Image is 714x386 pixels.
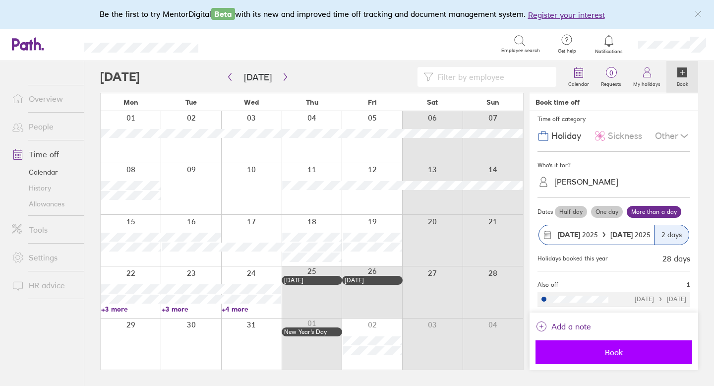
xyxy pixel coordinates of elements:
[551,319,591,334] span: Add a note
[284,277,340,284] div: [DATE]
[535,319,591,334] button: Add a note
[528,9,605,21] button: Register your interest
[562,78,595,87] label: Calendar
[662,254,690,263] div: 28 days
[4,144,84,164] a: Time off
[101,305,161,314] a: +3 more
[501,48,540,54] span: Employee search
[655,127,690,145] div: Other
[654,225,689,245] div: 2 days
[535,340,692,364] button: Book
[4,164,84,180] a: Calendar
[595,69,627,77] span: 0
[345,277,400,284] div: [DATE]
[537,112,690,127] div: Time off category
[591,206,623,218] label: One day
[4,220,84,240] a: Tools
[244,98,259,106] span: Wed
[225,39,250,48] div: Search
[537,220,690,250] button: [DATE] 2025[DATE] 20252 days
[4,180,84,196] a: History
[4,117,84,136] a: People
[608,131,642,141] span: Sickness
[627,61,666,93] a: My holidays
[284,328,340,335] div: New Year’s Day
[236,69,280,85] button: [DATE]
[627,78,666,87] label: My holidays
[551,48,583,54] span: Get help
[433,67,550,86] input: Filter by employee
[593,34,625,55] a: Notifications
[562,61,595,93] a: Calendar
[123,98,138,106] span: Mon
[4,275,84,295] a: HR advice
[610,231,651,239] span: 2025
[4,196,84,212] a: Allowances
[558,231,598,239] span: 2025
[666,61,698,93] a: Book
[542,348,685,357] span: Book
[162,305,221,314] a: +3 more
[554,177,618,187] div: [PERSON_NAME]
[185,98,197,106] span: Tue
[100,8,615,21] div: Be the first to try MentorDigital with its new and improved time off tracking and document manage...
[486,98,499,106] span: Sun
[610,230,635,239] strong: [DATE]
[537,281,558,288] span: Also off
[4,89,84,109] a: Overview
[4,248,84,267] a: Settings
[555,206,587,218] label: Half day
[427,98,438,106] span: Sat
[211,8,235,20] span: Beta
[687,281,690,288] span: 1
[537,208,553,215] span: Dates
[595,78,627,87] label: Requests
[593,49,625,55] span: Notifications
[551,131,581,141] span: Holiday
[368,98,377,106] span: Fri
[306,98,318,106] span: Thu
[635,296,686,303] div: [DATE] [DATE]
[671,78,694,87] label: Book
[558,230,580,239] strong: [DATE]
[627,206,681,218] label: More than a day
[537,255,608,262] div: Holidays booked this year
[595,61,627,93] a: 0Requests
[535,98,580,106] div: Book time off
[537,158,690,173] div: Who's it for?
[222,305,281,314] a: +4 more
